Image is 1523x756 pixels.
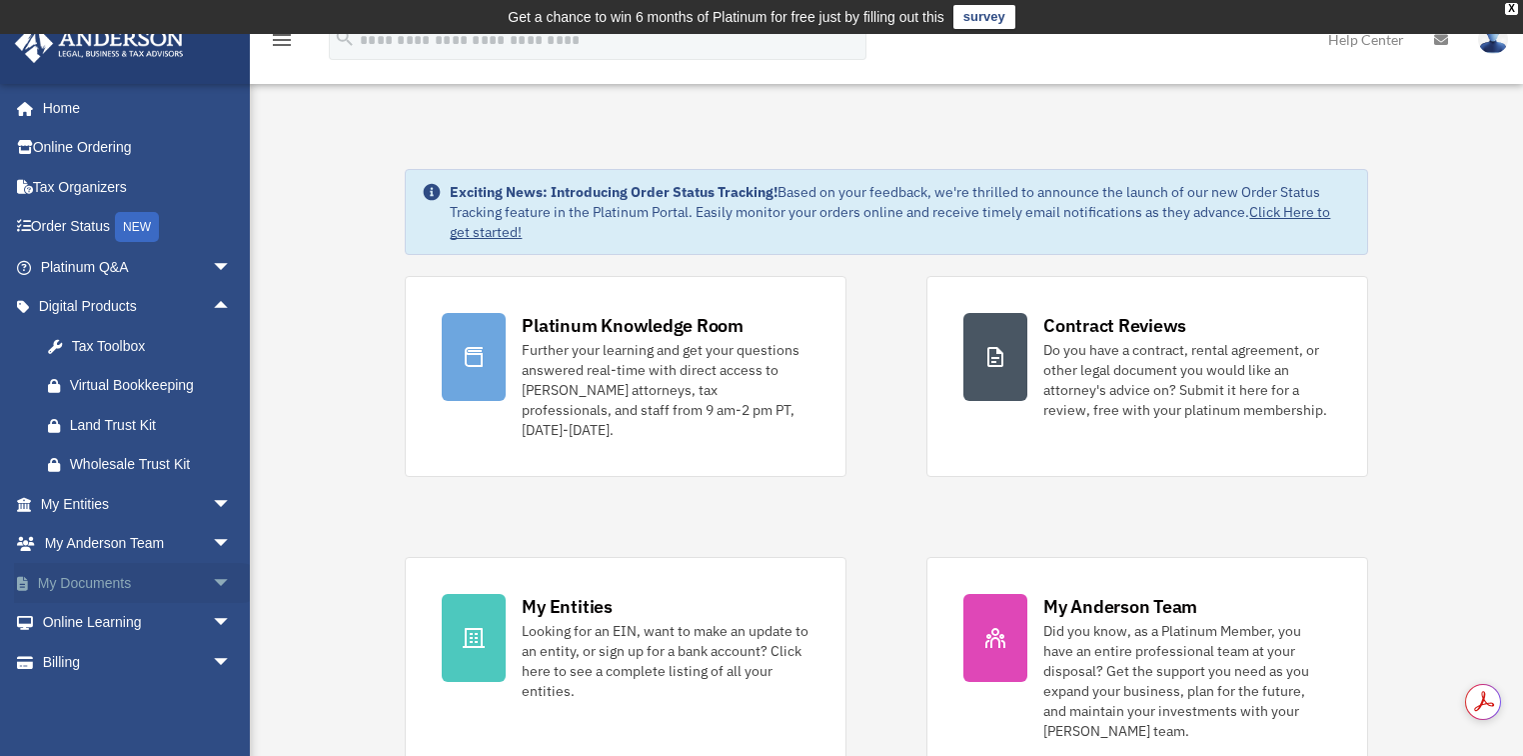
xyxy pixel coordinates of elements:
a: Online Ordering [14,128,262,168]
span: arrow_drop_down [212,563,252,604]
div: Do you have a contract, rental agreement, or other legal document you would like an attorney's ad... [1043,340,1331,420]
a: My Anderson Teamarrow_drop_down [14,524,262,564]
a: Platinum Knowledge Room Further your learning and get your questions answered real-time with dire... [405,276,846,477]
div: My Entities [522,594,612,619]
a: Tax Toolbox [28,326,262,366]
a: Online Learningarrow_drop_down [14,603,262,643]
div: Platinum Knowledge Room [522,313,744,338]
a: Land Trust Kit [28,405,262,445]
a: Tax Organizers [14,167,262,207]
span: arrow_drop_down [212,247,252,288]
i: search [334,27,356,49]
div: My Anderson Team [1043,594,1197,619]
div: Wholesale Trust Kit [70,452,237,477]
a: survey [953,5,1015,29]
a: menu [270,35,294,52]
span: arrow_drop_down [212,642,252,683]
a: Platinum Q&Aarrow_drop_down [14,247,262,287]
a: Events Calendar [14,682,262,722]
a: Home [14,88,252,128]
a: Virtual Bookkeeping [28,366,262,406]
span: arrow_drop_down [212,524,252,565]
div: Contract Reviews [1043,313,1186,338]
strong: Exciting News: Introducing Order Status Tracking! [450,183,777,201]
div: Based on your feedback, we're thrilled to announce the launch of our new Order Status Tracking fe... [450,182,1350,242]
a: Digital Productsarrow_drop_up [14,287,262,327]
img: Anderson Advisors Platinum Portal [9,24,190,63]
div: Land Trust Kit [70,413,237,438]
a: Click Here to get started! [450,203,1330,241]
div: Did you know, as a Platinum Member, you have an entire professional team at your disposal? Get th... [1043,621,1331,741]
a: My Documentsarrow_drop_down [14,563,262,603]
div: Looking for an EIN, want to make an update to an entity, or sign up for a bank account? Click her... [522,621,809,701]
div: Further your learning and get your questions answered real-time with direct access to [PERSON_NAM... [522,340,809,440]
a: My Entitiesarrow_drop_down [14,484,262,524]
i: menu [270,28,294,52]
div: Tax Toolbox [70,334,237,359]
span: arrow_drop_up [212,287,252,328]
span: arrow_drop_down [212,603,252,644]
div: close [1505,3,1518,15]
div: NEW [115,212,159,242]
span: arrow_drop_down [212,484,252,525]
div: Get a chance to win 6 months of Platinum for free just by filling out this [508,5,944,29]
a: Billingarrow_drop_down [14,642,262,682]
div: Virtual Bookkeeping [70,373,237,398]
a: Wholesale Trust Kit [28,445,262,485]
a: Order StatusNEW [14,207,262,248]
a: Contract Reviews Do you have a contract, rental agreement, or other legal document you would like... [926,276,1368,477]
img: User Pic [1478,25,1508,54]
